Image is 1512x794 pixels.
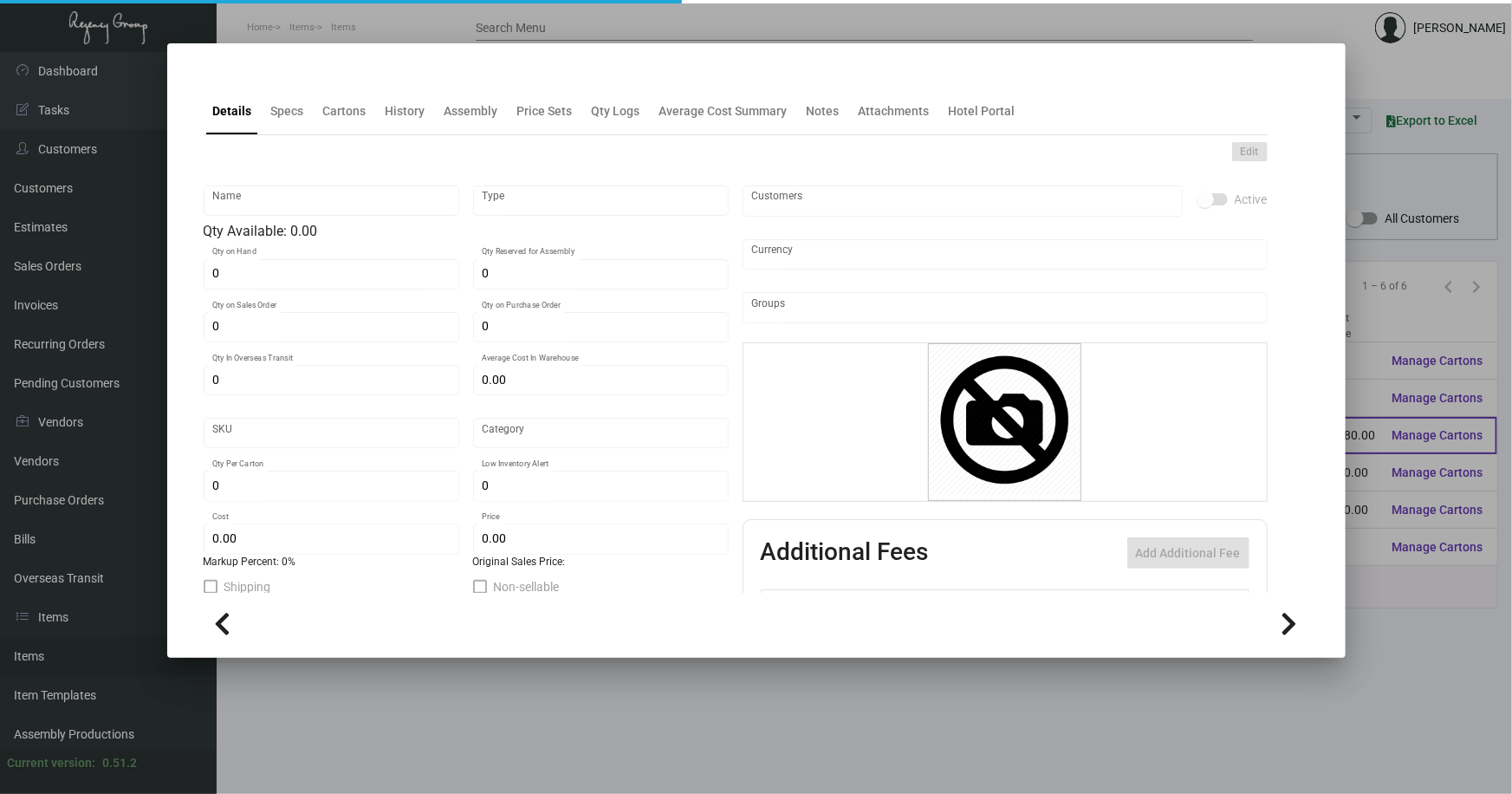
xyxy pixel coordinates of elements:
[213,102,252,120] div: Details
[386,102,425,120] div: History
[751,194,1173,208] input: Add new..
[1127,537,1249,569] button: Add Additional Fee
[761,590,814,621] th: Active
[1079,590,1150,621] th: Price
[761,537,929,569] h2: Additional Fees
[1150,590,1228,621] th: Price type
[224,576,271,597] span: Shipping
[102,754,137,772] div: 0.51.2
[323,102,367,120] div: Cartons
[592,102,640,120] div: Qty Logs
[807,102,840,120] div: Notes
[7,754,95,772] div: Current version:
[517,102,573,120] div: Price Sets
[1008,590,1079,621] th: Cost
[204,221,729,242] div: Qty Available: 0.00
[271,102,304,120] div: Specs
[859,102,930,120] div: Attachments
[494,576,560,597] span: Non-sellable
[1241,145,1259,159] span: Edit
[1232,142,1268,161] button: Edit
[1136,546,1241,560] span: Add Additional Fee
[659,102,788,120] div: Average Cost Summary
[1235,189,1268,210] span: Active
[949,102,1016,120] div: Hotel Portal
[751,301,1258,315] input: Add new..
[445,102,498,120] div: Assembly
[814,590,1008,621] th: Type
